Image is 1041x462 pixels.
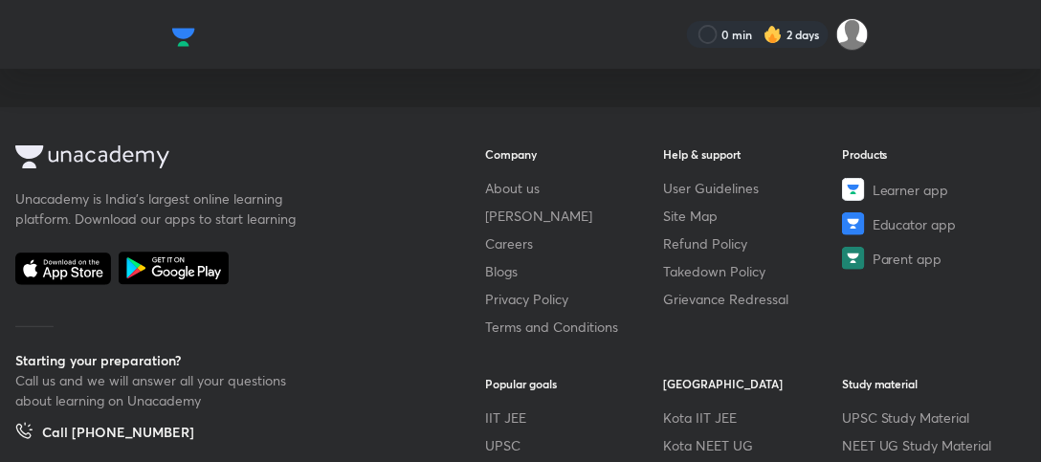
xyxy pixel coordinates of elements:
[664,435,842,455] a: Kota NEET UG
[842,212,1020,235] a: Educator app
[664,407,842,428] a: Kota IIT JEE
[172,23,195,52] img: Company Logo
[485,375,663,392] h6: Popular goals
[15,145,169,168] img: Company Logo
[485,233,533,253] span: Careers
[485,233,663,253] a: Careers
[15,145,428,173] a: Company Logo
[485,317,663,337] a: Terms and Conditions
[15,370,302,410] p: Call us and we will answer all your questions about learning on Unacademy
[15,422,194,449] a: Call [PHONE_NUMBER]
[842,247,1020,270] a: Parent app
[764,25,783,44] img: streak
[873,180,949,200] span: Learner app
[485,407,663,428] a: IIT JEE
[664,178,842,198] a: User Guidelines
[842,375,1020,392] h6: Study material
[664,289,842,309] a: Grievance Redressal
[842,178,1020,201] a: Learner app
[485,435,663,455] a: UPSC
[172,23,195,46] a: Company Logo
[485,145,663,163] h6: Company
[842,407,1020,428] a: UPSC Study Material
[664,233,842,253] a: Refund Policy
[836,18,869,51] img: ADITYA
[873,214,957,234] span: Educator app
[842,178,865,201] img: Learner app
[842,145,1020,163] h6: Products
[485,261,663,281] a: Blogs
[42,422,194,449] h5: Call [PHONE_NUMBER]
[664,375,842,392] h6: [GEOGRAPHIC_DATA]
[485,289,663,309] a: Privacy Policy
[842,247,865,270] img: Parent app
[664,206,842,226] a: Site Map
[842,435,1020,455] a: NEET UG Study Material
[485,178,663,198] a: About us
[15,350,428,370] h5: Starting your preparation?
[842,212,865,235] img: Educator app
[664,145,842,163] h6: Help & support
[15,188,302,229] p: Unacademy is India’s largest online learning platform. Download our apps to start learning
[664,261,842,281] a: Takedown Policy
[873,249,942,269] span: Parent app
[485,206,663,226] a: [PERSON_NAME]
